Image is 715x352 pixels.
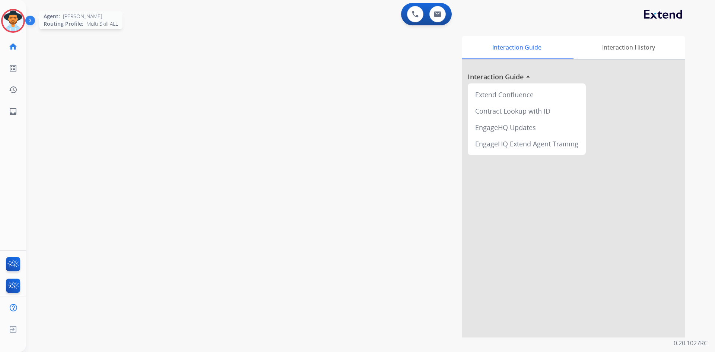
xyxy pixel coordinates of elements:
[9,85,18,94] mat-icon: history
[462,36,572,59] div: Interaction Guide
[9,107,18,116] mat-icon: inbox
[572,36,685,59] div: Interaction History
[86,20,118,28] span: Multi Skill ALL
[44,13,60,20] span: Agent:
[471,119,583,136] div: EngageHQ Updates
[471,136,583,152] div: EngageHQ Extend Agent Training
[9,64,18,73] mat-icon: list_alt
[3,10,23,31] img: avatar
[9,42,18,51] mat-icon: home
[471,103,583,119] div: Contract Lookup with ID
[63,13,102,20] span: [PERSON_NAME]
[674,339,708,348] p: 0.20.1027RC
[44,20,83,28] span: Routing Profile:
[471,86,583,103] div: Extend Confluence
